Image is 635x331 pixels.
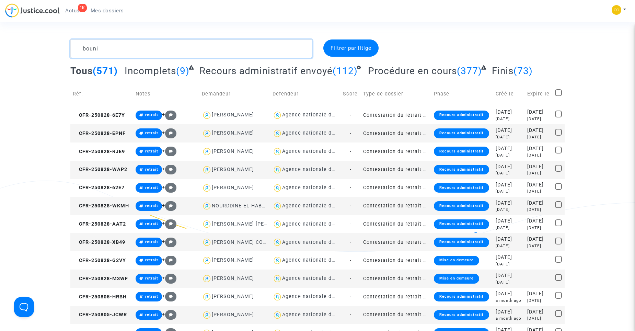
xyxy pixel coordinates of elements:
td: Contestation du retrait de [PERSON_NAME] par l'ANAH (mandataire) [361,270,431,288]
div: [DATE] [496,272,522,279]
span: CFR-250828-WAP2 [73,167,127,172]
td: Contestation du retrait de [PERSON_NAME] par l'ANAH (mandataire) [361,106,431,124]
span: (73) [513,65,533,77]
span: + [162,293,177,299]
span: + [162,257,177,263]
td: Notes [133,82,199,106]
span: retrait [145,312,158,317]
div: Agence nationale de l'habitat [282,221,358,227]
div: [DATE] [496,261,522,267]
div: [DATE] [496,145,522,152]
div: [PERSON_NAME] [212,130,254,136]
div: [DATE] [527,243,550,249]
td: Contestation du retrait de [PERSON_NAME] par l'ANAH (mandataire) [361,161,431,179]
div: Recours administratif [434,128,489,138]
span: - [350,203,351,209]
img: icon-user.svg [273,219,282,229]
img: icon-user.svg [202,165,212,175]
div: [DATE] [527,170,550,176]
span: - [350,112,351,118]
div: [DATE] [496,163,522,171]
span: - [350,221,351,227]
img: icon-user.svg [273,310,282,320]
div: [PERSON_NAME] [212,148,254,154]
span: retrait [145,294,158,299]
span: CFR-250805-HRBH [73,294,127,300]
div: [DATE] [496,127,522,134]
img: icon-user.svg [273,201,282,211]
div: [DATE] [496,170,522,176]
td: Defendeur [270,82,341,106]
img: icon-user.svg [202,310,212,320]
div: [DATE] [496,207,522,213]
span: - [350,258,351,263]
img: icon-user.svg [273,255,282,265]
td: Type de dossier [361,82,431,106]
img: icon-user.svg [202,274,212,284]
span: retrait [145,131,158,135]
span: + [162,112,177,117]
div: [DATE] [496,279,522,285]
img: 5a13cfc393247f09c958b2f13390bacc [612,5,621,15]
div: Agence nationale de l'habitat [282,312,358,318]
span: Finis [492,65,513,77]
div: Agence nationale de l'habitat [282,185,358,191]
div: Recours administratif [434,111,489,120]
div: [PERSON_NAME] [PERSON_NAME] [212,221,298,227]
td: Phase [431,82,493,106]
span: + [162,275,177,281]
span: retrait [145,204,158,208]
div: [DATE] [496,109,522,116]
td: Demandeur [199,82,270,106]
span: Tous [70,65,93,77]
span: - [350,239,351,245]
div: [DATE] [496,225,522,231]
span: Incomplets [125,65,176,77]
div: [DATE] [527,181,550,189]
div: [PERSON_NAME] [212,257,254,263]
td: Contestation du retrait de [PERSON_NAME] par l'ANAH (mandataire) [361,215,431,233]
div: a month ago [496,298,522,304]
div: [DATE] [527,298,550,304]
span: CFR-250828-WKMH [73,203,129,209]
div: Agence nationale de l'habitat [282,167,358,172]
img: icon-user.svg [273,183,282,193]
td: Contestation du retrait de [PERSON_NAME] par l'ANAH (mandataire) [361,251,431,270]
div: [DATE] [527,189,550,194]
span: Filtrer par litige [331,45,371,51]
div: Recours administratif [434,147,489,156]
span: + [162,130,177,136]
div: Agence nationale de l'habitat [282,148,358,154]
span: retrait [145,276,158,281]
img: icon-user.svg [273,274,282,284]
div: [DATE] [496,116,522,122]
span: + [162,184,177,190]
td: Contestation du retrait de [PERSON_NAME] par l'ANAH (mandataire) [361,306,431,324]
span: Recours administratif envoyé [199,65,333,77]
div: [DATE] [496,254,522,261]
span: - [350,185,351,191]
div: [DATE] [496,308,522,316]
div: [DATE] [527,290,550,298]
span: retrait [145,185,158,190]
div: Recours administratif [434,292,489,301]
div: Recours administratif [434,310,489,320]
td: Contestation du retrait de [PERSON_NAME] par l'ANAH (mandataire) [361,288,431,306]
img: icon-user.svg [202,147,212,157]
div: [DATE] [527,225,550,231]
img: icon-user.svg [202,183,212,193]
img: icon-user.svg [273,165,282,175]
div: [DATE] [527,207,550,213]
span: CFR-250828-M3WF [73,276,128,282]
span: + [162,239,177,244]
div: Recours administratif [434,201,489,211]
div: [DATE] [527,152,550,158]
span: retrait [145,167,158,172]
span: CFR-250828-XB49 [73,239,125,245]
img: icon-user.svg [273,292,282,302]
div: [DATE] [527,316,550,321]
iframe: Help Scout Beacon - Open [14,297,34,317]
span: retrait [145,258,158,262]
div: [PERSON_NAME] [212,294,254,299]
span: CFR-250828-62E7 [73,185,125,191]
